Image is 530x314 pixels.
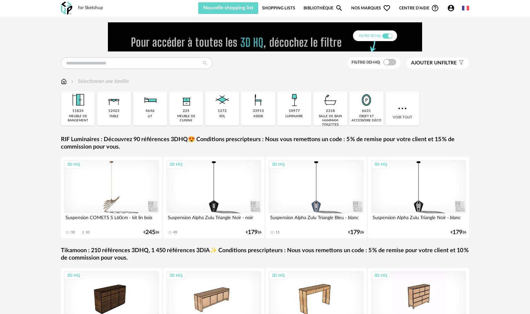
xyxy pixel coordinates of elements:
[358,91,375,109] img: Miroir.png
[61,247,469,262] a: Tikamoon : 210 références 3DHQ, 1 450 références 3DIA✨ Conditions prescripteurs : Nous vous remet...
[86,230,89,235] div: 10
[69,91,87,109] img: Meuble%20de%20rangement.png
[457,60,464,66] span: Filter icon
[144,230,159,235] div: € 26
[453,230,462,235] span: 179
[71,230,75,235] div: 33
[351,114,381,123] div: objet et accessoire déco
[253,114,263,118] div: assise
[350,230,360,235] span: 179
[371,213,466,226] div: Suspension Alpha Zulu Triangle Noir - blanc
[246,230,261,235] div: € 26
[145,109,155,114] div: 4646
[109,114,119,118] div: table
[266,157,367,238] a: 3D HQ Suspension Alpha Zulu Triangle Bleu - blanc 11 €17926
[70,78,129,85] div: Sélectionner une famille
[269,271,288,280] div: 3D HQ
[183,109,190,114] div: 225
[171,114,201,123] div: meuble de cuisine
[447,4,455,12] span: Account Circle icon
[213,91,231,109] img: Sol.png
[348,230,364,235] div: € 26
[368,157,469,238] a: 3D HQ Suspension Alpha Zulu Triangle Noir - blanc €17926
[285,114,303,118] div: luminaire
[386,91,420,126] div: Voir tout
[371,271,390,280] div: 3D HQ
[315,114,345,127] div: salle de bain hammam toilettes
[285,91,303,109] img: Luminaire.png
[167,160,185,169] div: 3D HQ
[447,4,458,12] span: Account Circle icon
[351,2,391,14] span: Nos marques
[269,160,288,169] div: 3D HQ
[61,157,162,238] a: 3D HQ Suspension COMETS S L60cm - kit lin bois 33 Download icon 10 €24526
[64,160,83,169] div: 3D HQ
[173,230,177,235] div: 45
[61,78,67,85] img: svg+xml;base64,PHN2ZyB3aWR0aD0iMTYiIGhlaWdodD0iMTciIHZpZXdCb3g9IjAgMCAxNiAxNyIgZmlsbD0ibm9uZSIgeG...
[362,109,371,114] div: 6631
[78,5,103,11] div: for Sketchup
[253,109,264,114] div: 33915
[141,91,159,109] img: Literie.png
[166,213,261,226] div: Suspension Alpha Zulu Triangle Noir - noir
[431,4,439,12] span: Help Circle Outline icon
[399,4,439,12] span: Centre d'aideHelp Circle Outline icon
[411,61,442,65] span: Ajouter un
[163,157,264,238] a: 3D HQ Suspension Alpha Zulu Triangle Noir - noir 45 €17926
[397,103,408,114] img: more.7b13dc1.svg
[198,2,258,14] button: Nouvelle shopping list
[64,271,83,280] div: 3D HQ
[203,5,253,10] span: Nouvelle shopping list
[219,114,225,118] div: sol
[105,91,123,109] img: Table.png
[462,5,469,12] img: fr
[63,114,93,123] div: meuble de rangement
[322,91,339,109] img: Salle%20de%20bain.png
[289,109,300,114] div: 10977
[304,2,343,14] a: BibliothèqueMagnify icon
[351,60,380,65] span: Filtre 3D HQ
[108,22,422,51] img: FILTRE%20HQ%20NEW_V1%20(4).gif
[61,136,469,151] a: RIF Luminaires : Découvrez 90 références 3DHQ😍 Conditions prescripteurs : Nous vous remettons un ...
[276,230,280,235] div: 11
[108,109,120,114] div: 12423
[411,60,457,66] span: filtre
[248,230,258,235] span: 179
[406,58,469,68] button: Ajouter unfiltre Filter icon
[70,78,75,85] img: svg+xml;base64,PHN2ZyB3aWR0aD0iMTYiIGhlaWdodD0iMTYiIHZpZXdCb3g9IjAgMCAxNiAxNiIgZmlsbD0ibm9uZSIgeG...
[383,4,391,12] span: Heart Outline icon
[148,114,152,118] div: lit
[81,230,86,235] span: Download icon
[61,2,72,15] img: OXP
[178,91,195,109] img: Rangement.png
[335,4,343,12] span: Magnify icon
[269,213,364,226] div: Suspension Alpha Zulu Triangle Bleu - blanc
[64,213,159,226] div: Suspension COMETS S L60cm - kit lin bois
[262,2,295,14] a: Shopping Lists
[218,109,227,114] div: 1272
[167,271,185,280] div: 3D HQ
[249,91,267,109] img: Assise.png
[72,109,84,114] div: 11834
[451,230,466,235] div: € 26
[371,160,390,169] div: 3D HQ
[326,109,335,114] div: 2318
[145,230,155,235] span: 245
